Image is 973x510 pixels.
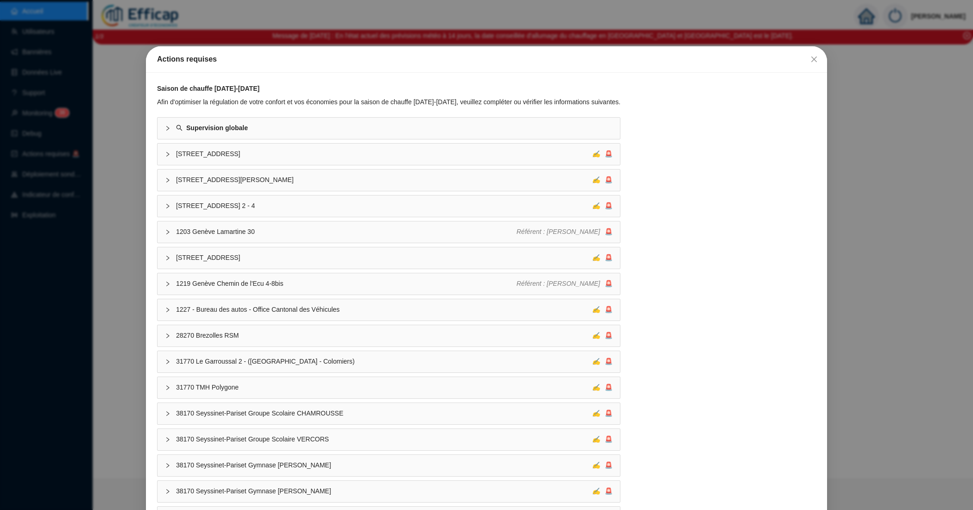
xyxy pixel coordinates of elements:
[592,434,613,444] div: 🚨
[158,299,620,321] div: 1227 - Bureau des autos - Office Cantonal des Véhicules✍🚨
[810,56,818,63] span: close
[165,385,171,390] span: collapsed
[592,358,600,365] span: ✍
[176,383,592,392] span: 31770 TMH Polygone
[165,255,171,261] span: collapsed
[165,126,171,131] span: collapsed
[592,461,600,469] span: ✍
[165,151,171,157] span: collapsed
[592,460,613,470] div: 🚨
[517,228,600,235] span: Référent : [PERSON_NAME]
[158,195,620,217] div: [STREET_ADDRESS] 2 - 4✍🚨
[517,227,613,237] div: 🚨
[165,333,171,339] span: collapsed
[158,377,620,398] div: 31770 TMH Polygone✍🚨
[157,54,816,65] div: Actions requises
[592,332,600,339] span: ✍
[592,202,600,209] span: ✍
[592,435,600,443] span: ✍
[158,170,620,191] div: [STREET_ADDRESS][PERSON_NAME]✍🚨
[592,253,613,263] div: 🚨
[176,305,592,315] span: 1227 - Bureau des autos - Office Cantonal des Véhicules
[517,279,613,289] div: 🚨
[176,175,592,185] span: [STREET_ADDRESS][PERSON_NAME]
[165,203,171,209] span: collapsed
[592,305,613,315] div: 🚨
[158,429,620,450] div: 38170 Seyssinet-Pariset Groupe Scolaire VERCORS✍🚨
[176,279,517,289] span: 1219 Genève Chemin de l'Ecu 4-8bis
[176,149,592,159] span: [STREET_ADDRESS]
[157,85,259,92] strong: Saison de chauffe [DATE]-[DATE]
[158,144,620,165] div: [STREET_ADDRESS]✍🚨
[592,201,613,211] div: 🚨
[592,150,600,157] span: ✍
[158,273,620,295] div: 1219 Genève Chemin de l'Ecu 4-8bisRéférent : [PERSON_NAME]🚨
[158,403,620,424] div: 38170 Seyssinet-Pariset Groupe Scolaire CHAMROUSSE✍🚨
[592,254,600,261] span: ✍
[592,409,600,417] span: ✍
[157,97,620,107] div: Afin d'optimiser la régulation de votre confort et vos économies pour la saison de chauffe [DATE]...
[176,409,592,418] span: 38170 Seyssinet-Pariset Groupe Scolaire CHAMROUSSE
[186,124,248,132] strong: Supervision globale
[807,56,821,63] span: Fermer
[592,306,600,313] span: ✍
[165,307,171,313] span: collapsed
[807,52,821,67] button: Close
[158,247,620,269] div: [STREET_ADDRESS]✍🚨
[165,177,171,183] span: collapsed
[158,325,620,346] div: 28270 Brezolles RSM✍🚨
[176,227,517,237] span: 1203 Genève Lamartine 30
[592,175,613,185] div: 🚨
[592,486,613,496] div: 🚨
[592,176,600,183] span: ✍
[592,357,613,366] div: 🚨
[176,201,592,211] span: [STREET_ADDRESS] 2 - 4
[165,463,171,468] span: collapsed
[158,351,620,372] div: 31770 Le Garroussal 2 - ([GEOGRAPHIC_DATA] - Colomiers)✍🚨
[592,384,600,391] span: ✍
[176,460,592,470] span: 38170 Seyssinet-Pariset Gymnase [PERSON_NAME]
[158,221,620,243] div: 1203 Genève Lamartine 30Référent : [PERSON_NAME]🚨
[158,455,620,476] div: 38170 Seyssinet-Pariset Gymnase [PERSON_NAME]✍🚨
[176,253,592,263] span: [STREET_ADDRESS]
[176,486,592,496] span: 38170 Seyssinet-Pariset Gymnase [PERSON_NAME]
[517,280,600,287] span: Référent : [PERSON_NAME]
[158,118,620,139] div: Supervision globale
[165,411,171,416] span: collapsed
[165,229,171,235] span: collapsed
[165,437,171,442] span: collapsed
[176,357,592,366] span: 31770 Le Garroussal 2 - ([GEOGRAPHIC_DATA] - Colomiers)
[592,487,600,495] span: ✍
[592,331,613,340] div: 🚨
[176,434,592,444] span: 38170 Seyssinet-Pariset Groupe Scolaire VERCORS
[176,125,183,131] span: search
[176,331,592,340] span: 28270 Brezolles RSM
[592,383,613,392] div: 🚨
[592,149,613,159] div: 🚨
[592,409,613,418] div: 🚨
[165,359,171,365] span: collapsed
[165,281,171,287] span: collapsed
[165,489,171,494] span: collapsed
[158,481,620,502] div: 38170 Seyssinet-Pariset Gymnase [PERSON_NAME]✍🚨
